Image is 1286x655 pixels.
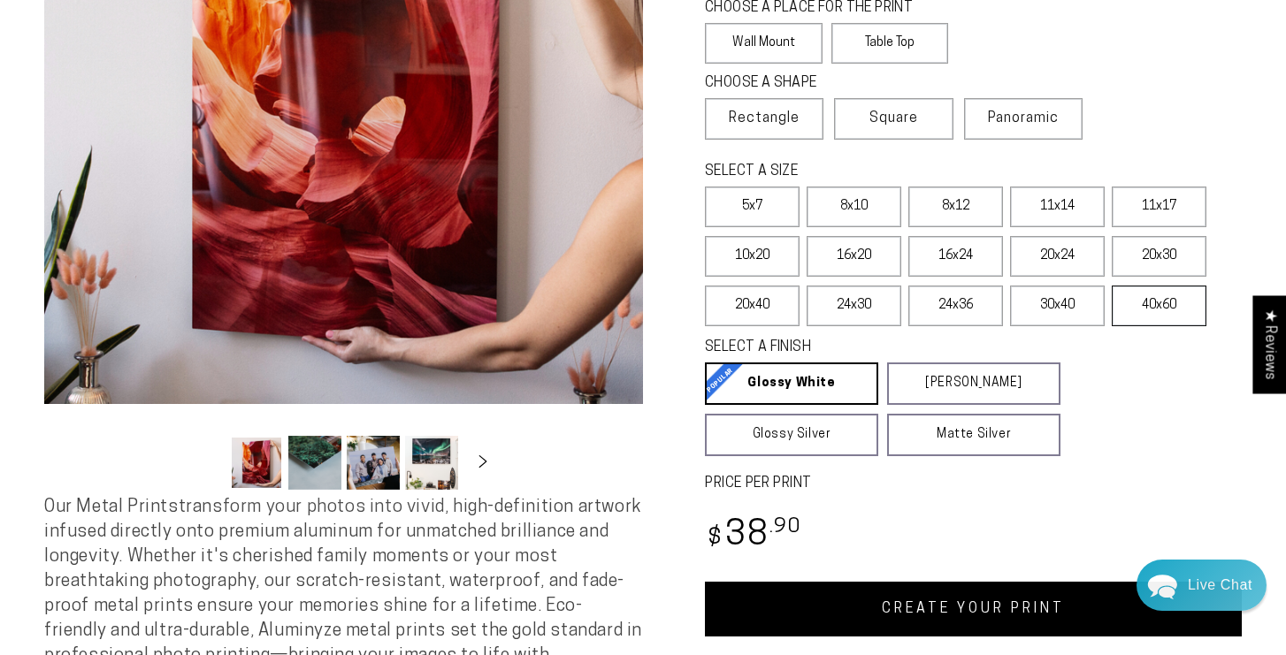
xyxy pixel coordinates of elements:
[405,436,458,490] button: Load image 4 in gallery view
[769,517,801,537] sup: .90
[807,236,901,277] label: 16x20
[1010,236,1105,277] label: 20x24
[887,362,1060,405] a: [PERSON_NAME]
[705,414,878,456] a: Glossy Silver
[1010,286,1105,326] label: 30x40
[705,362,878,405] a: Glossy White
[705,187,800,227] label: 5x7
[807,187,901,227] label: 8x10
[705,582,1242,636] a: CREATE YOUR PRINT
[988,111,1059,126] span: Panoramic
[705,519,801,553] bdi: 38
[705,474,1242,494] label: PRICE PER PRINT
[831,23,949,64] label: Table Top
[1010,187,1105,227] label: 11x14
[705,286,800,326] label: 20x40
[807,286,901,326] label: 24x30
[1112,236,1206,277] label: 20x30
[908,236,1003,277] label: 16x24
[1112,187,1206,227] label: 11x17
[186,443,225,482] button: Slide left
[908,187,1003,227] label: 8x12
[908,286,1003,326] label: 24x36
[1252,295,1286,393] div: Click to open Judge.me floating reviews tab
[230,436,283,490] button: Load image 1 in gallery view
[1188,560,1252,611] div: Contact Us Directly
[705,236,800,277] label: 10x20
[463,443,502,482] button: Slide right
[705,162,1020,182] legend: SELECT A SIZE
[705,73,935,94] legend: CHOOSE A SHAPE
[347,436,400,490] button: Load image 3 in gallery view
[705,23,823,64] label: Wall Mount
[869,108,918,129] span: Square
[887,414,1060,456] a: Matte Silver
[705,338,1020,358] legend: SELECT A FINISH
[288,436,341,490] button: Load image 2 in gallery view
[1137,560,1267,611] div: Chat widget toggle
[729,108,800,129] span: Rectangle
[708,527,723,551] span: $
[1112,286,1206,326] label: 40x60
